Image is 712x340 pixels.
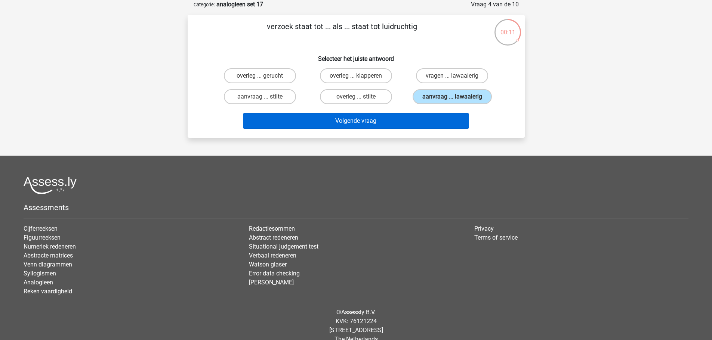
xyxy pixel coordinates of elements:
[249,234,298,241] a: Abstract redeneren
[320,89,392,104] label: overleg ... stilte
[24,234,61,241] a: Figuurreeksen
[249,252,296,259] a: Verbaal redeneren
[24,177,77,194] img: Assessly logo
[24,225,58,232] a: Cijferreeksen
[249,225,295,232] a: Redactiesommen
[243,113,469,129] button: Volgende vraag
[24,261,72,268] a: Venn diagrammen
[24,279,53,286] a: Analogieen
[24,270,56,277] a: Syllogismen
[216,1,263,8] strong: analogieen set 17
[194,2,215,7] small: Categorie:
[200,49,513,62] h6: Selecteer het juiste antwoord
[413,89,492,104] label: aanvraag ... lawaaierig
[320,68,392,83] label: overleg ... klapperen
[24,203,688,212] h5: Assessments
[224,68,296,83] label: overleg ... gerucht
[249,243,318,250] a: Situational judgement test
[474,225,494,232] a: Privacy
[474,234,518,241] a: Terms of service
[200,21,485,43] p: verzoek staat tot ... als ... staat tot luidruchtig
[24,288,72,295] a: Reken vaardigheid
[24,252,73,259] a: Abstracte matrices
[249,279,294,286] a: [PERSON_NAME]
[416,68,488,83] label: vragen ... lawaaierig
[341,309,376,316] a: Assessly B.V.
[249,270,300,277] a: Error data checking
[224,89,296,104] label: aanvraag ... stilte
[24,243,76,250] a: Numeriek redeneren
[249,261,287,268] a: Watson glaser
[494,18,522,37] div: 00:11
